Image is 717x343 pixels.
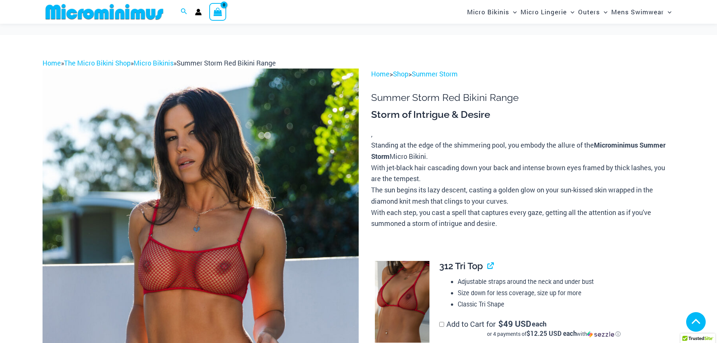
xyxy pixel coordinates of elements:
[458,287,668,299] li: Size down for less coverage, size up for more
[439,330,668,338] div: or 4 payments of$12.25 USD eachwithSezzle Click to learn more about Sezzle
[64,58,131,67] a: The Micro Bikini Shop
[578,2,600,21] span: Outers
[209,3,227,20] a: View Shopping Cart, empty
[439,330,668,338] div: or 4 payments of with
[664,2,671,21] span: Menu Toggle
[464,1,675,23] nav: Site Navigation
[43,58,61,67] a: Home
[509,2,517,21] span: Menu Toggle
[371,140,674,229] p: Standing at the edge of the shimmering pool, you embody the allure of the Micro Bikini. With jet-...
[519,2,576,21] a: Micro LingerieMenu ToggleMenu Toggle
[458,276,668,287] li: Adjustable straps around the neck and under bust
[371,69,674,80] p: > >
[393,69,408,78] a: Shop
[498,320,531,328] span: 49 USD
[567,2,574,21] span: Menu Toggle
[371,108,674,229] div: ,
[498,318,503,329] span: $
[195,9,202,15] a: Account icon link
[371,69,390,78] a: Home
[600,2,607,21] span: Menu Toggle
[439,319,668,338] label: Add to Cart for
[43,58,276,67] span: » » »
[181,7,187,17] a: Search icon link
[467,2,509,21] span: Micro Bikinis
[609,2,673,21] a: Mens SwimwearMenu ToggleMenu Toggle
[611,2,664,21] span: Mens Swimwear
[465,2,519,21] a: Micro BikinisMenu ToggleMenu Toggle
[439,322,444,327] input: Add to Cart for$49 USD eachor 4 payments of$12.25 USD eachwithSezzle Click to learn more about Se...
[458,299,668,310] li: Classic Tri Shape
[587,331,614,338] img: Sezzle
[527,329,577,338] span: $12.25 USD each
[177,58,276,67] span: Summer Storm Red Bikini Range
[439,261,483,271] span: 312 Tri Top
[412,69,458,78] a: Summer Storm
[576,2,609,21] a: OutersMenu ToggleMenu Toggle
[134,58,174,67] a: Micro Bikinis
[43,3,166,20] img: MM SHOP LOGO FLAT
[371,92,674,104] h1: Summer Storm Red Bikini Range
[371,108,674,121] h3: Storm of Intrigue & Desire
[532,320,547,328] span: each
[521,2,567,21] span: Micro Lingerie
[375,261,429,343] img: Summer Storm Red 312 Tri Top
